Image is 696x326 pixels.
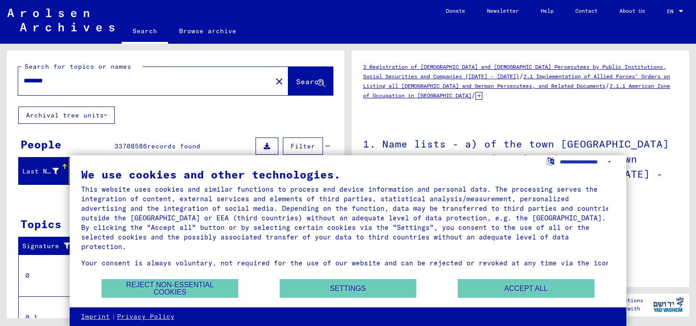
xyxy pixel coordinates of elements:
span: Search [296,77,323,86]
div: Signature [22,241,74,251]
span: Filter [291,142,315,150]
mat-label: Search for topics or names [25,62,131,71]
a: Browse archive [168,20,247,42]
button: Filter [283,138,323,155]
button: Archival tree units [18,107,115,124]
div: Your consent is always voluntary, not required for the use of our website and can be rejected or ... [81,258,615,287]
mat-header-cell: Last Name [19,158,69,184]
a: Search [122,20,168,44]
td: 0 [19,255,82,296]
a: Imprint [81,312,110,321]
div: Last Name [22,164,70,178]
span: / [605,81,609,90]
img: Arolsen_neg.svg [7,9,114,31]
button: Clear [270,72,288,90]
span: 33708586 [114,142,147,150]
div: People [20,136,61,153]
img: yv_logo.png [651,293,686,316]
a: Privacy Policy [117,312,174,321]
span: / [519,72,523,80]
span: EN [667,8,677,15]
h1: 1. Name lists - a) of the town [GEOGRAPHIC_DATA] - compilation date: [DATE] - b) of the town [GEO... [363,123,678,208]
button: Settings [280,279,416,298]
div: Topics [20,216,61,232]
div: Last Name [22,167,59,176]
button: Accept all [458,279,594,298]
div: This website uses cookies and similar functions to process end device information and personal da... [81,184,615,251]
span: / [471,91,476,99]
button: Reject non-essential cookies [102,279,238,298]
mat-icon: close [274,76,285,87]
button: Search [288,67,333,95]
span: records found [147,142,200,150]
div: Signature [22,239,83,254]
div: We use cookies and other technologies. [81,169,615,180]
a: 2 Registration of [DEMOGRAPHIC_DATA] and [DEMOGRAPHIC_DATA] Persecutees by Public Institutions, S... [363,63,666,80]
